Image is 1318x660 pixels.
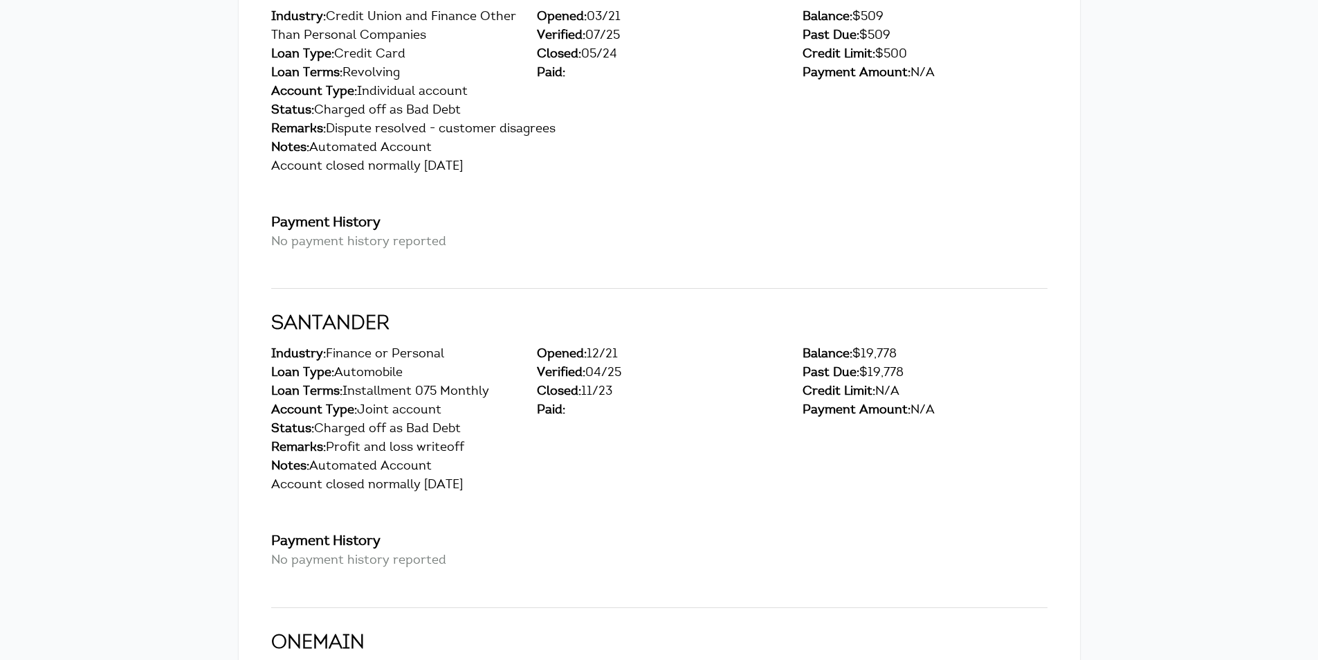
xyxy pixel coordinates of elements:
[271,461,309,473] span: Notes:
[271,552,1047,571] p: No payment history reported
[271,458,1047,514] div: Automated Account Account closed normally [DATE]
[271,364,516,383] div: Automobile
[271,216,381,230] span: Payment History
[803,386,875,398] span: Credit Limit:
[537,27,782,46] div: 07/25
[803,364,1047,383] div: $19,778
[803,30,859,42] span: Past Due:
[271,86,357,98] span: Account Type:
[271,442,326,454] span: Remarks:
[271,139,1047,195] div: Automated Account Account closed normally [DATE]
[271,46,516,64] div: Credit Card
[271,123,326,136] span: Remarks:
[803,27,1047,46] div: $509
[803,404,910,417] span: Payment Amount:
[537,46,782,64] div: 05/24
[803,383,1047,402] div: N/A
[271,404,357,417] span: Account Type:
[537,367,585,380] span: Verified:
[271,535,381,548] span: Payment History
[271,402,516,420] div: Joint account
[271,629,1047,658] h2: ONEMAIN
[537,346,782,364] div: 12/21
[271,386,342,398] span: Loan Terms:
[803,402,1047,420] div: N/A
[271,383,516,402] div: Installment 075 Monthly
[271,142,309,154] span: Notes:
[537,364,782,383] div: 04/25
[803,48,875,61] span: Credit Limit:
[271,310,1047,339] h2: SANTANDER
[803,46,1047,64] div: $500
[803,8,1047,27] div: $509
[537,48,581,61] span: Closed:
[271,439,1047,458] div: Profit and loss writeoff
[271,105,314,117] span: Status:
[803,346,1047,364] div: $19,778
[271,102,1047,121] div: Charged off as Bad Debt
[537,348,587,361] span: Opened:
[271,64,516,83] div: Revolving
[803,67,910,80] span: Payment Amount:
[271,233,1047,252] p: No payment history reported
[803,11,852,24] span: Balance:
[537,30,585,42] span: Verified:
[271,346,516,364] div: Finance or Personal
[537,404,565,417] span: Paid:
[537,8,782,27] div: 03/21
[803,348,852,361] span: Balance:
[271,83,516,102] div: Individual account
[537,383,782,402] div: 11/23
[271,420,1047,439] div: Charged off as Bad Debt
[271,348,326,361] span: Industry:
[271,67,342,80] span: Loan Terms:
[271,48,334,61] span: Loan Type:
[271,11,326,24] span: Industry:
[537,386,581,398] span: Closed:
[271,367,334,380] span: Loan Type:
[537,67,565,80] span: Paid:
[537,11,587,24] span: Opened:
[271,121,1047,139] div: Dispute resolved - customer disagrees
[271,8,516,46] div: Credit Union and Finance Other Than Personal Companies
[803,64,1047,83] div: N/A
[803,367,859,380] span: Past Due:
[271,423,314,436] span: Status:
